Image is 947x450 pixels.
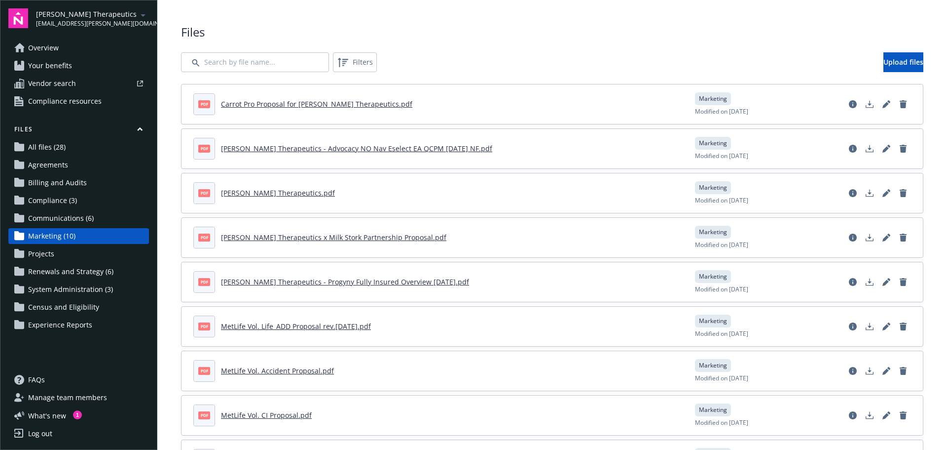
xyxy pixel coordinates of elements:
[862,230,877,245] a: Download document
[28,282,113,297] span: System Administration (3)
[883,52,923,72] a: Upload files
[8,264,149,280] a: Renewals and Strategy (6)
[695,107,748,116] span: Modified on [DATE]
[8,139,149,155] a: All files (28)
[8,246,149,262] a: Projects
[28,76,76,91] span: Vendor search
[878,230,894,245] a: Edit document
[28,157,68,173] span: Agreements
[28,193,77,208] span: Compliance (3)
[699,317,727,326] span: Marketing
[335,54,375,70] span: Filters
[198,323,210,330] span: pdf
[198,234,210,241] span: pdf
[845,408,861,423] a: View file details
[895,96,911,112] a: Delete document
[8,58,149,74] a: Your benefits
[845,363,861,379] a: View file details
[699,272,727,281] span: Marketing
[221,188,335,198] a: [PERSON_NAME] Therapeutics.pdf
[878,185,894,201] a: Edit document
[28,228,75,244] span: Marketing (10)
[8,76,149,91] a: Vendor search
[8,157,149,173] a: Agreements
[28,40,59,56] span: Overview
[36,19,137,28] span: [EMAIL_ADDRESS][PERSON_NAME][DOMAIN_NAME]
[221,410,312,420] a: MetLife Vol. CI Proposal.pdf
[8,372,149,388] a: FAQs
[695,152,748,161] span: Modified on [DATE]
[8,93,149,109] a: Compliance resources
[862,185,877,201] a: Download document
[695,285,748,294] span: Modified on [DATE]
[699,94,727,103] span: Marketing
[699,361,727,370] span: Marketing
[862,141,877,157] a: Download document
[198,145,210,152] span: pdf
[695,374,748,383] span: Modified on [DATE]
[221,99,412,109] a: Carrot Pro Proposal for [PERSON_NAME] Therapeutics.pdf
[198,100,210,108] span: pdf
[28,299,99,315] span: Census and Eligibility
[699,183,727,192] span: Marketing
[8,390,149,406] a: Manage team members
[28,93,102,109] span: Compliance resources
[8,125,149,137] button: Files
[878,319,894,334] a: Edit document
[862,96,877,112] a: Download document
[862,274,877,290] a: Download document
[878,141,894,157] a: Edit document
[36,8,149,28] button: [PERSON_NAME] Therapeutics[EMAIL_ADDRESS][PERSON_NAME][DOMAIN_NAME]arrowDropDown
[8,193,149,208] a: Compliance (3)
[8,317,149,333] a: Experience Reports
[73,410,82,419] div: 1
[695,329,748,338] span: Modified on [DATE]
[695,196,748,205] span: Modified on [DATE]
[181,52,329,72] input: Search by file name...
[895,274,911,290] a: Delete document
[845,185,861,201] a: View file details
[895,141,911,157] a: Delete document
[883,57,923,67] span: Upload files
[198,278,210,286] span: pdf
[333,52,377,72] button: Filters
[28,426,52,442] div: Log out
[8,282,149,297] a: System Administration (3)
[895,363,911,379] a: Delete document
[845,141,861,157] a: View file details
[8,228,149,244] a: Marketing (10)
[895,408,911,423] a: Delete document
[878,363,894,379] a: Edit document
[895,230,911,245] a: Delete document
[699,228,727,237] span: Marketing
[862,408,877,423] a: Download document
[221,144,492,153] a: [PERSON_NAME] Therapeutics - Advocacy NO Nav Eselect EA QCPM [DATE] NF.pdf
[8,175,149,191] a: Billing and Audits
[221,366,334,375] a: MetLife Vol. Accident Proposal.pdf
[28,175,87,191] span: Billing and Audits
[8,40,149,56] a: Overview
[862,319,877,334] a: Download document
[8,210,149,226] a: Communications (6)
[8,410,82,421] button: What's new1
[845,274,861,290] a: View file details
[895,319,911,334] a: Delete document
[695,241,748,249] span: Modified on [DATE]
[28,317,92,333] span: Experience Reports
[8,8,28,28] img: navigator-logo.svg
[221,277,469,286] a: [PERSON_NAME] Therapeutics - Progyny Fully Insured Overview [DATE].pdf
[28,139,66,155] span: All files (28)
[181,24,923,41] span: Files
[699,139,727,148] span: Marketing
[198,189,210,197] span: pdf
[845,96,861,112] a: View file details
[895,185,911,201] a: Delete document
[28,372,45,388] span: FAQs
[28,246,54,262] span: Projects
[221,322,371,331] a: MetLife Vol. Life_ADD Proposal rev.[DATE].pdf
[695,418,748,427] span: Modified on [DATE]
[28,210,94,226] span: Communications (6)
[198,411,210,419] span: pdf
[353,57,373,67] span: Filters
[28,410,66,421] span: What ' s new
